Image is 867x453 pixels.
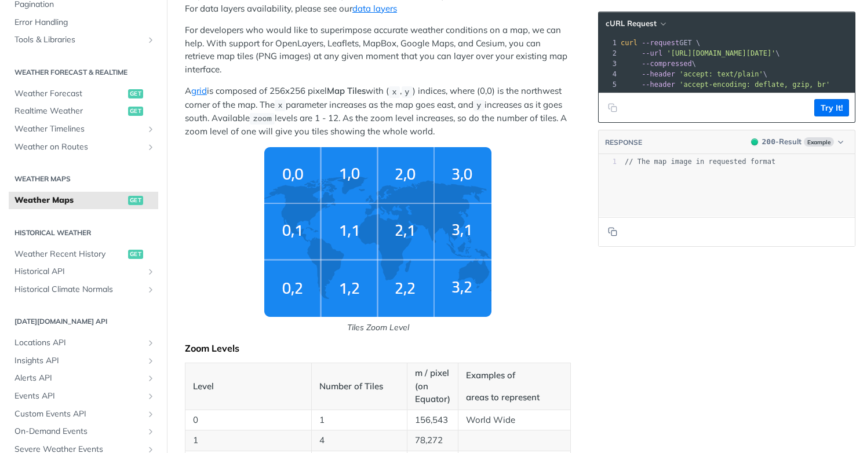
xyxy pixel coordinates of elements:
[146,125,155,134] button: Show subpages for Weather Timelines
[599,59,618,69] div: 3
[642,70,675,78] span: --header
[9,263,158,280] a: Historical APIShow subpages for Historical API
[9,138,158,156] a: Weather on RoutesShow subpages for Weather on Routes
[9,228,158,238] h2: Historical Weather
[679,70,763,78] span: 'accept: text/plain'
[146,392,155,401] button: Show subpages for Events API
[14,123,143,135] span: Weather Timelines
[9,423,158,440] a: On-Demand EventsShow subpages for On-Demand Events
[814,99,849,116] button: Try It!
[146,143,155,152] button: Show subpages for Weather on Routes
[191,85,207,96] a: grid
[466,414,563,427] p: World Wide
[146,338,155,348] button: Show subpages for Locations API
[642,49,662,57] span: --url
[146,356,155,366] button: Show subpages for Insights API
[9,14,158,31] a: Error Handling
[804,137,834,147] span: Example
[352,3,397,14] a: data layers
[128,196,143,205] span: get
[146,35,155,45] button: Show subpages for Tools & Libraries
[146,427,155,436] button: Show subpages for On-Demand Events
[253,115,271,123] span: zoom
[9,370,158,387] a: Alerts APIShow subpages for Alerts API
[476,101,481,110] span: y
[762,137,775,146] span: 200
[128,89,143,98] span: get
[9,31,158,49] a: Tools & LibrariesShow subpages for Tools & Libraries
[14,249,125,260] span: Weather Recent History
[604,137,643,148] button: RESPONSE
[9,316,158,327] h2: [DATE][DOMAIN_NAME] API
[466,369,563,382] p: Examples of
[14,355,143,367] span: Insights API
[405,87,409,96] span: y
[466,391,563,404] p: areas to represent
[264,147,491,317] img: weather-grid-map.png
[751,138,758,145] span: 200
[185,322,571,334] p: Tiles Zoom Level
[604,99,621,116] button: Copy to clipboard
[14,337,143,349] span: Locations API
[9,85,158,103] a: Weather Forecastget
[745,136,849,148] button: 200200-ResultExample
[762,136,802,148] div: - Result
[327,85,366,96] strong: Map Tiles
[319,380,399,393] p: Number of Tiles
[319,434,399,447] p: 4
[185,85,571,138] p: A is composed of 256x256 pixel with ( , ) indices, where (0,0) is the northwest corner of the map...
[621,70,767,78] span: \
[146,285,155,294] button: Show subpages for Historical Climate Normals
[9,67,158,78] h2: Weather Forecast & realtime
[599,48,618,59] div: 2
[14,195,125,206] span: Weather Maps
[599,38,618,48] div: 1
[185,147,571,334] span: Tiles Zoom Level
[14,266,143,277] span: Historical API
[185,342,571,354] div: Zoom Levels
[319,414,399,427] p: 1
[599,157,617,167] div: 1
[642,39,679,47] span: --request
[415,434,450,447] p: 78,272
[9,246,158,263] a: Weather Recent Historyget
[14,34,143,46] span: Tools & Libraries
[625,158,775,166] span: // The map image in requested format
[9,174,158,184] h2: Weather Maps
[185,24,571,76] p: For developers who would like to superimpose accurate weather conditions on a map, we can help. W...
[14,426,143,437] span: On-Demand Events
[602,18,669,30] button: cURL Request
[193,434,304,447] p: 1
[415,367,450,406] p: m / pixel (on Equator)
[599,79,618,90] div: 5
[14,390,143,402] span: Events API
[146,374,155,383] button: Show subpages for Alerts API
[9,192,158,209] a: Weather Mapsget
[14,284,143,295] span: Historical Climate Normals
[621,39,637,47] span: curl
[9,334,158,352] a: Locations APIShow subpages for Locations API
[599,69,618,79] div: 4
[606,19,657,28] span: cURL Request
[9,120,158,138] a: Weather TimelinesShow subpages for Weather Timelines
[9,352,158,370] a: Insights APIShow subpages for Insights API
[14,17,155,28] span: Error Handling
[621,39,700,47] span: GET \
[278,101,282,110] span: x
[14,88,125,100] span: Weather Forecast
[14,141,143,153] span: Weather on Routes
[193,380,304,393] p: Level
[642,60,692,68] span: --compressed
[604,223,621,240] button: Copy to clipboard
[128,250,143,259] span: get
[14,372,143,384] span: Alerts API
[415,414,450,427] p: 156,543
[146,410,155,419] button: Show subpages for Custom Events API
[9,103,158,120] a: Realtime Weatherget
[392,87,396,96] span: x
[14,408,143,420] span: Custom Events API
[666,49,775,57] span: '[URL][DOMAIN_NAME][DATE]'
[642,81,675,89] span: --header
[193,414,304,427] p: 0
[621,49,780,57] span: \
